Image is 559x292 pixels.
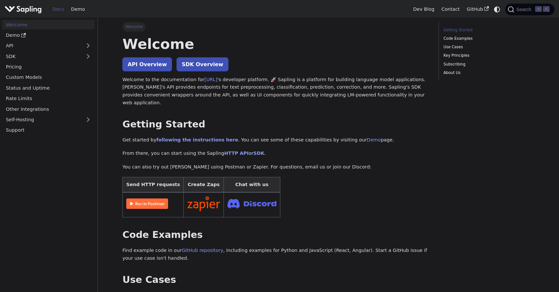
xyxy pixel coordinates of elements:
[82,51,95,61] button: Expand sidebar category 'SDK'
[535,6,542,12] kbd: ⌘
[2,94,95,103] a: Rate Limits
[122,163,429,171] p: You can also try out [PERSON_NAME] using Postman or Zapier. For questions, email us or join our D...
[2,115,95,124] a: Self-Hosting
[2,62,95,72] a: Pricing
[224,177,280,192] th: Chat with us
[443,36,532,42] a: Code Examples
[177,57,228,71] a: SDK Overview
[122,22,146,31] span: Welcome
[224,151,249,156] a: HTTP API
[122,76,429,107] p: Welcome to the documentation for 's developer platform. 🚀 Sapling is a platform for building lang...
[184,177,224,192] th: Create Zaps
[492,5,502,14] button: Switch between dark and light mode (currently system mode)
[187,196,220,211] img: Connect in Zapier
[443,44,532,50] a: Use Cases
[2,51,82,61] a: SDK
[2,41,82,51] a: API
[49,4,68,14] a: Docs
[122,22,429,31] nav: Breadcrumbs
[122,119,429,130] h2: Getting Started
[227,197,276,210] img: Join Discord
[514,7,535,12] span: Search
[2,73,95,82] a: Custom Models
[82,41,95,51] button: Expand sidebar category 'API'
[443,52,532,59] a: Key Principles
[463,4,492,14] a: GitHub
[2,104,95,114] a: Other Integrations
[122,274,429,286] h2: Use Cases
[505,4,554,15] button: Search (Command+K)
[543,6,550,12] kbd: K
[443,70,532,76] a: About Us
[204,77,217,82] a: [URL]
[438,4,463,14] a: Contact
[123,177,184,192] th: Send HTTP requests
[68,4,88,14] a: Demo
[443,61,532,67] a: Subscribing
[122,57,172,71] a: API Overview
[443,27,532,33] a: Getting Started
[5,5,44,14] a: Sapling.ai
[156,137,238,142] a: following the instructions here
[122,35,429,53] h1: Welcome
[122,136,429,144] p: Get started by . You can see some of these capabilities by visiting our page.
[5,5,42,14] img: Sapling.ai
[2,20,95,29] a: Welcome
[2,31,95,40] a: Demo
[367,137,381,142] a: Demo
[410,4,438,14] a: Dev Blog
[126,198,168,209] img: Run in Postman
[2,125,95,135] a: Support
[122,150,429,157] p: From there, you can start using the Sapling or .
[122,247,429,262] p: Find example code in our , including examples for Python and JavaScript (React, Angular). Start a...
[122,229,429,241] h2: Code Examples
[182,248,223,253] a: GitHub repository
[2,83,95,93] a: Status and Uptime
[254,151,264,156] a: SDK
